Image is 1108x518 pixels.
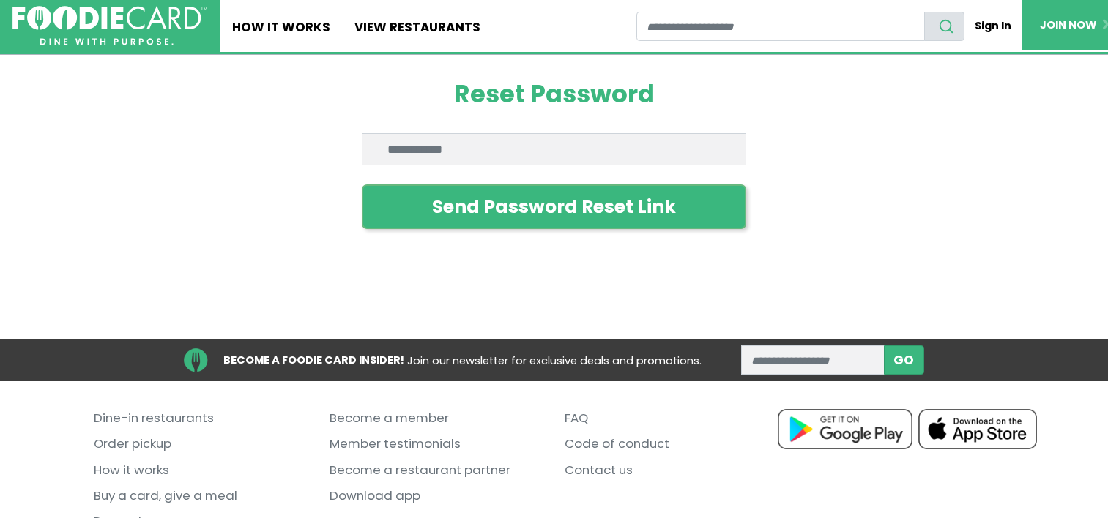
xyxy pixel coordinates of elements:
a: Buy a card, give a meal [94,483,308,508]
button: search [924,12,964,41]
a: Become a restaurant partner [330,457,543,483]
a: Download app [330,483,543,508]
a: Contact us [565,457,778,483]
a: How it works [94,457,308,483]
img: FoodieCard; Eat, Drink, Save, Donate [12,6,207,45]
a: Member testimonials [330,431,543,457]
button: Send Password Reset Link [362,184,746,229]
a: Order pickup [94,431,308,457]
a: Code of conduct [565,431,778,457]
button: subscribe [884,345,924,375]
a: Sign In [964,12,1022,40]
h1: Reset Password [362,80,746,109]
input: restaurant search [636,12,925,41]
input: enter email address [741,345,884,375]
a: FAQ [565,405,778,431]
a: Become a member [330,405,543,431]
strong: BECOME A FOODIE CARD INSIDER! [223,353,404,367]
span: Join our newsletter for exclusive deals and promotions. [407,353,702,368]
a: Dine-in restaurants [94,405,308,431]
